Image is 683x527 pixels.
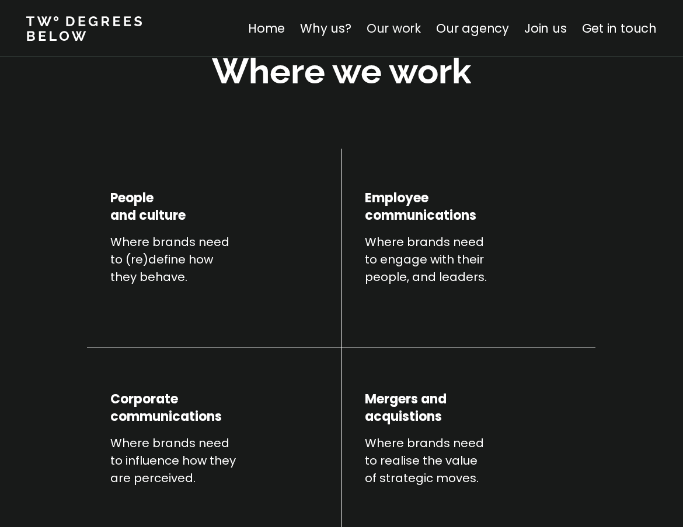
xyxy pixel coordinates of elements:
a: Our agency [436,20,509,37]
a: Join us [524,20,567,37]
a: Our work [367,20,421,37]
a: Get in touch [582,20,657,37]
p: Where brands need to engage with their people, and leaders. [365,233,507,286]
a: Home [248,20,285,37]
p: Where brands need to (re)define how they behave. [110,233,253,286]
h4: Corporate communications [110,373,222,426]
h4: Mergers and acquistions [365,373,447,426]
h2: Where we work [212,48,471,95]
a: Why us? [300,20,351,37]
p: Where brands need to realise the value of strategic moves. [365,434,507,487]
h4: Employee communications [365,154,476,224]
h4: People and culture [110,154,186,224]
p: Where brands need to influence how they are perceived. [110,434,253,487]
